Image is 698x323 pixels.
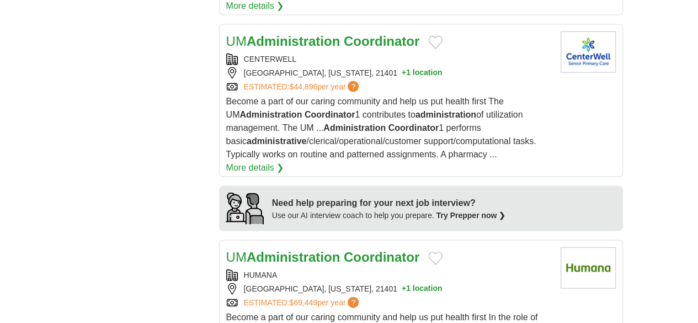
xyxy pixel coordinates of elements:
[348,296,359,308] span: ?
[402,67,443,78] button: +1 location
[428,251,443,264] button: Add to favorite jobs
[388,123,439,132] strong: Coordinator
[402,67,406,78] span: +
[402,283,443,294] button: +1 location
[428,35,443,49] button: Add to favorite jobs
[272,209,506,221] div: Use our AI interview coach to help you prepare.
[226,283,552,294] div: [GEOGRAPHIC_DATA], [US_STATE], 21401
[244,54,296,63] a: CENTERWELL
[561,247,616,288] img: Humana logo
[289,298,317,306] span: $69,449
[247,249,340,264] strong: Administration
[244,270,278,279] a: HUMANA
[247,136,306,145] strong: administrative
[239,109,302,119] strong: Administration
[415,109,476,119] strong: administration
[226,67,552,78] div: [GEOGRAPHIC_DATA], [US_STATE], 21401
[244,296,361,308] a: ESTIMATED:$69,449per year?
[226,161,284,174] a: More details ❯
[226,33,420,48] a: UMAdministration Coordinator
[344,33,419,48] strong: Coordinator
[226,96,536,158] span: Become a part of our caring community and help us put health first The UM 1 contributes to of uti...
[247,33,340,48] strong: Administration
[402,283,406,294] span: +
[305,109,355,119] strong: Coordinator
[344,249,419,264] strong: Coordinator
[244,81,361,92] a: ESTIMATED:$44,896per year?
[436,210,506,219] a: Try Prepper now ❯
[272,196,506,209] div: Need help preparing for your next job interview?
[289,82,317,91] span: $44,896
[348,81,359,92] span: ?
[561,31,616,72] img: Centerwell logo
[323,123,386,132] strong: Administration
[226,249,420,264] a: UMAdministration Coordinator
